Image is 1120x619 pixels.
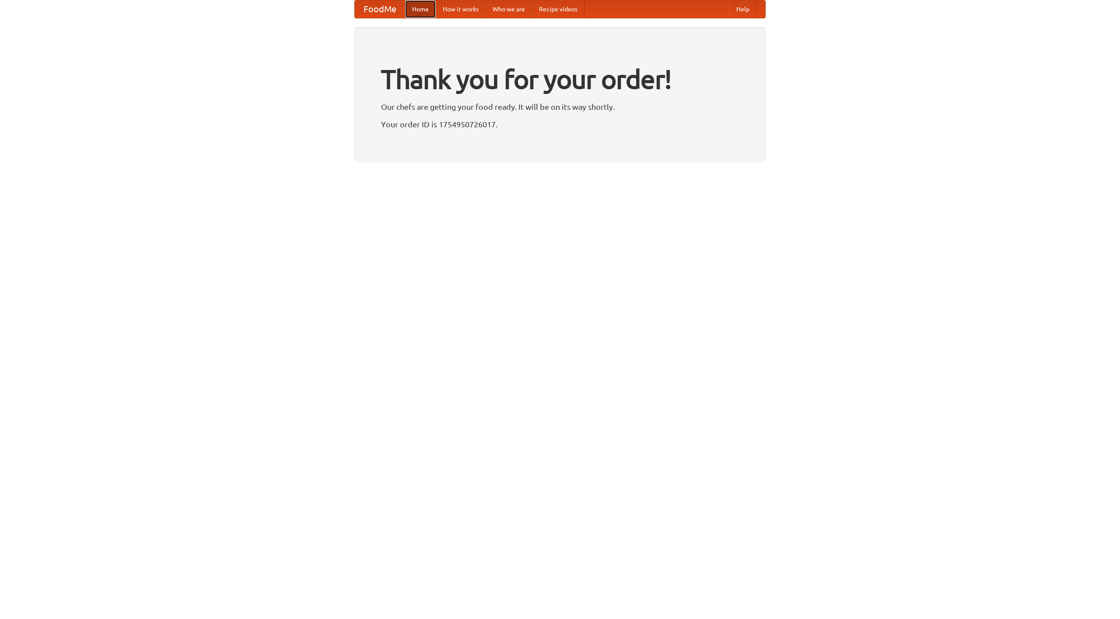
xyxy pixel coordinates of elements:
[405,0,436,18] a: Home
[381,118,739,131] p: Your order ID is 1754950726017.
[381,58,739,100] h1: Thank you for your order!
[532,0,584,18] a: Recipe videos
[486,0,532,18] a: Who we are
[381,100,739,113] p: Our chefs are getting your food ready. It will be on its way shortly.
[729,0,756,18] a: Help
[355,0,405,18] a: FoodMe
[436,0,486,18] a: How it works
